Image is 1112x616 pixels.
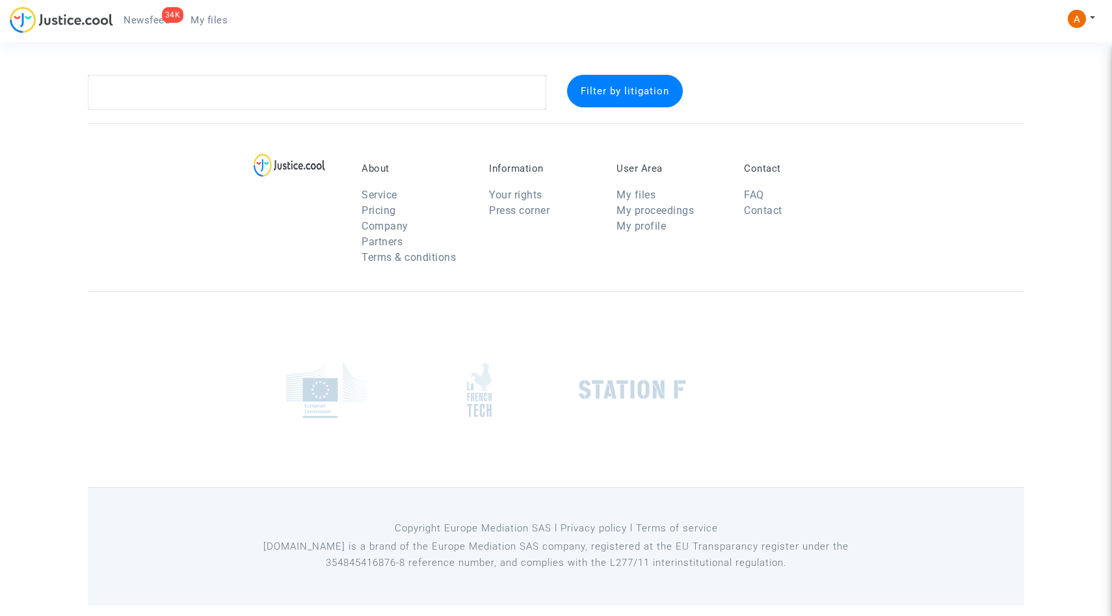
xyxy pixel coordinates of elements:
[581,85,669,97] span: Filter by litigation
[254,154,326,177] img: logo-lg.svg
[113,10,180,30] a: 34KNewsfeed
[362,251,456,263] a: Terms & conditions
[1068,10,1086,28] img: ACg8ocKVT9zOMzNaKO6PaRkgDqk03EFHy1P5Y5AL6ZaxNjCEAprSaQ=s96-c
[579,380,686,399] img: stationf.png
[616,189,655,201] a: My files
[191,14,228,26] span: My files
[489,163,597,174] p: Information
[616,204,694,217] a: My proceedings
[362,220,408,232] a: Company
[616,163,724,174] p: User Area
[362,189,397,201] a: Service
[180,10,238,30] a: My files
[260,520,853,537] p: Copyright Europe Mediation SAS l Privacy policy l Terms of service
[362,235,403,248] a: Partners
[744,163,852,174] p: Contact
[489,204,549,217] a: Press corner
[489,189,542,201] a: Your rights
[260,539,853,571] p: [DOMAIN_NAME] is a brand of the Europe Mediation SAS company, registered at the EU Transparancy r...
[362,163,470,174] p: About
[286,362,367,418] img: europe_commision.png
[616,220,666,232] a: My profile
[124,14,170,26] span: Newsfeed
[10,7,113,33] img: jc-logo.svg
[744,204,782,217] a: Contact
[362,204,396,217] a: Pricing
[467,362,492,418] img: french_tech.png
[162,7,184,23] div: 34K
[744,189,764,201] a: FAQ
